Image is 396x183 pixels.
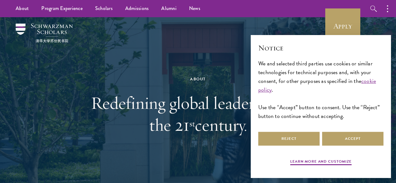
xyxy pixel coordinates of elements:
button: Learn more and customize [290,159,352,166]
button: Reject [258,132,320,146]
button: Accept [322,132,383,146]
div: We and selected third parties use cookies or similar technologies for technical purposes and, wit... [258,59,383,121]
sup: st [189,118,195,129]
img: Schwarzman Scholars [16,23,73,43]
a: cookie policy [258,77,376,94]
a: Apply [325,8,360,43]
h1: Redefining global leadership for the 21 century. [90,92,306,136]
div: About [90,76,306,83]
h2: Notice [258,43,383,53]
